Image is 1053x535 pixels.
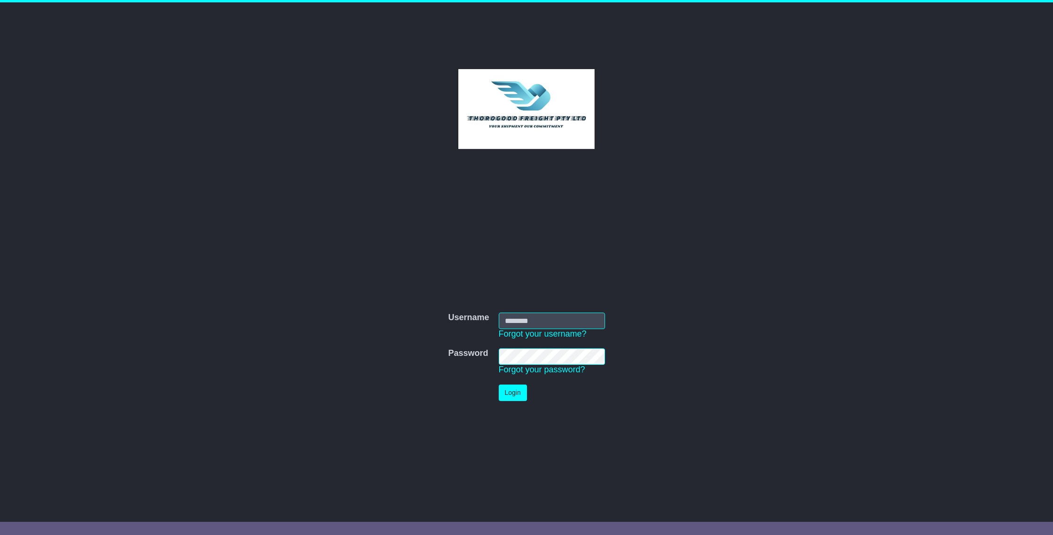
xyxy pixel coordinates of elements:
label: Username [448,313,489,323]
img: Thorogood Freight Pty Ltd [458,69,595,149]
button: Login [499,385,527,401]
a: Forgot your username? [499,329,587,338]
a: Forgot your password? [499,365,585,374]
label: Password [448,348,488,359]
